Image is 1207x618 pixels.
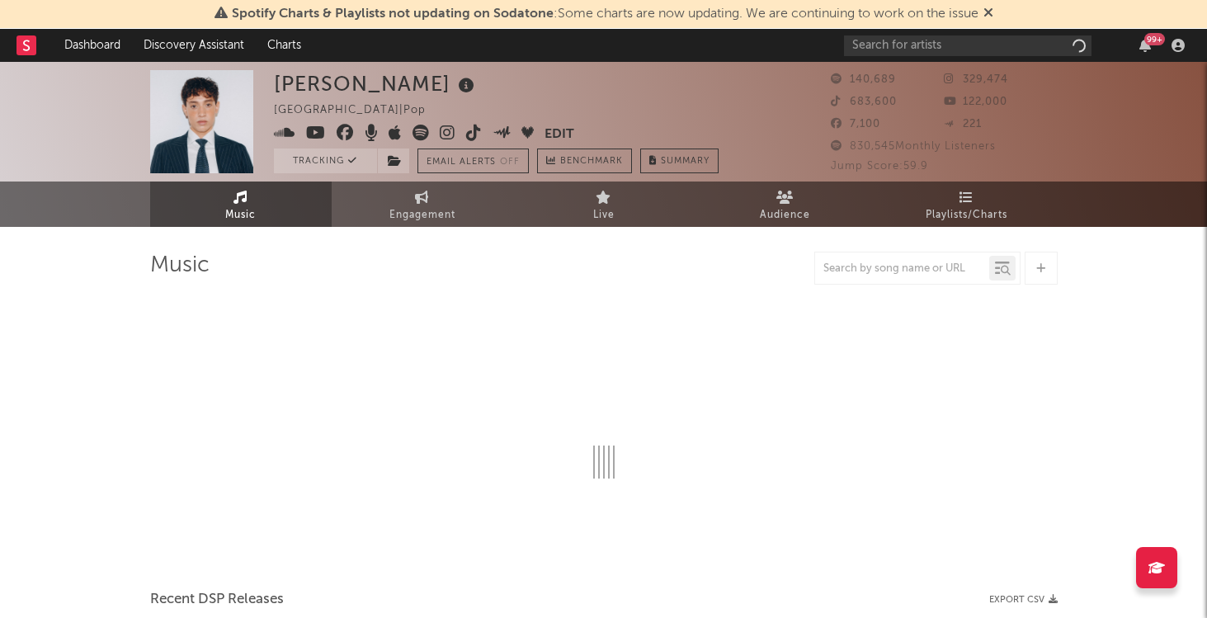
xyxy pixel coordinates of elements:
span: : Some charts are now updating. We are continuing to work on the issue [232,7,978,21]
span: 221 [944,119,982,130]
input: Search by song name or URL [815,262,989,276]
button: Tracking [274,149,377,173]
div: 99 + [1144,33,1165,45]
button: 99+ [1139,39,1151,52]
span: Spotify Charts & Playlists not updating on Sodatone [232,7,554,21]
a: Engagement [332,182,513,227]
em: Off [500,158,520,167]
span: Jump Score: 59.9 [831,161,928,172]
span: 683,600 [831,97,897,107]
span: Summary [661,157,710,166]
button: Export CSV [989,595,1058,605]
span: Music [225,205,256,225]
span: 140,689 [831,74,896,85]
a: Live [513,182,695,227]
span: Live [593,205,615,225]
span: 7,100 [831,119,880,130]
button: Summary [640,149,719,173]
span: Recent DSP Releases [150,590,284,610]
span: Audience [760,205,810,225]
span: Benchmark [560,152,623,172]
a: Dashboard [53,29,132,62]
div: [PERSON_NAME] [274,70,479,97]
span: Engagement [389,205,455,225]
span: Dismiss [983,7,993,21]
a: Music [150,182,332,227]
button: Edit [545,125,574,145]
div: [GEOGRAPHIC_DATA] | Pop [274,101,445,120]
a: Audience [695,182,876,227]
span: 329,474 [944,74,1008,85]
span: 830,545 Monthly Listeners [831,141,996,152]
button: Email AlertsOff [417,149,529,173]
a: Charts [256,29,313,62]
a: Playlists/Charts [876,182,1058,227]
span: 122,000 [944,97,1007,107]
a: Discovery Assistant [132,29,256,62]
span: Playlists/Charts [926,205,1007,225]
input: Search for artists [844,35,1091,56]
a: Benchmark [537,149,632,173]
